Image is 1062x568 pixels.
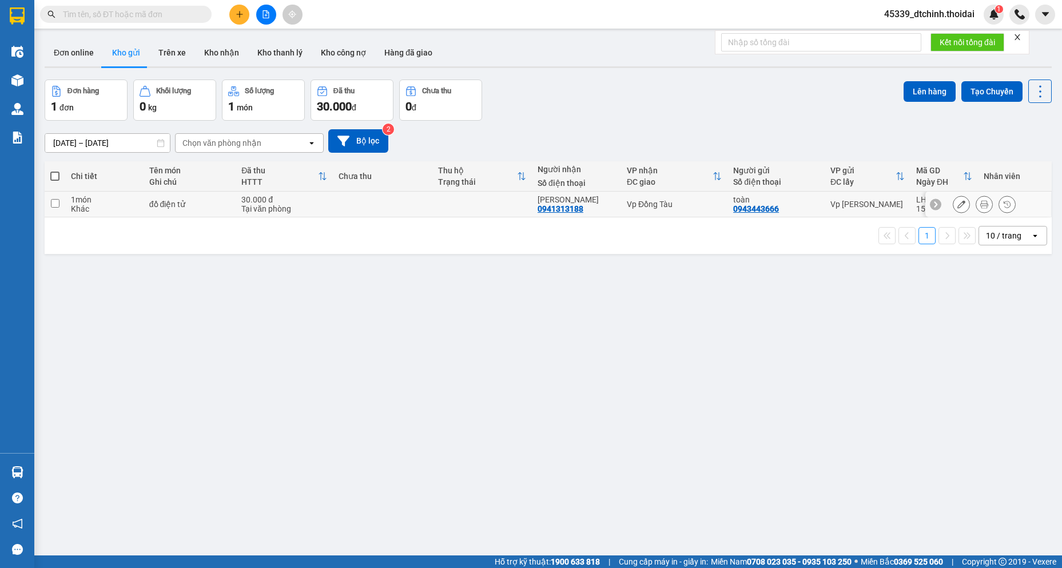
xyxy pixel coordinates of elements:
div: Đã thu [333,87,355,95]
strong: 1900 633 818 [551,557,600,566]
button: Trên xe [149,39,195,66]
button: 1 [918,227,936,244]
div: Vp Đồng Tàu [627,200,722,209]
div: Vp [PERSON_NAME] [830,200,905,209]
div: Số điện thoại [538,178,615,188]
div: Chưa thu [422,87,451,95]
span: | [952,555,953,568]
div: Thu hộ [438,166,517,175]
img: warehouse-icon [11,466,23,478]
button: Đơn hàng1đơn [45,80,128,121]
span: đơn [59,103,74,112]
input: Select a date range. [45,134,170,152]
div: Chi tiết [71,172,138,181]
th: Toggle SortBy [910,161,978,192]
span: Cung cấp máy in - giấy in: [619,555,708,568]
span: 0 [405,100,412,113]
div: toàn [733,195,819,204]
span: close [1013,33,1021,41]
button: aim [283,5,303,25]
span: món [237,103,253,112]
span: caret-down [1040,9,1051,19]
div: 30.000 đ [241,195,327,204]
th: Toggle SortBy [236,161,333,192]
div: Chưa thu [339,172,427,181]
div: Khối lượng [156,87,191,95]
div: LH1110250345 [916,195,972,204]
div: Tại văn phòng [241,204,327,213]
button: Số lượng1món [222,80,305,121]
div: Người nhận [538,165,615,174]
button: Đã thu30.000đ [311,80,393,121]
div: Đã thu [241,166,318,175]
span: 1 [997,5,1001,13]
div: HTTT [241,177,318,186]
button: Kết nối tổng đài [930,33,1004,51]
span: notification [12,518,23,529]
button: Chưa thu0đ [399,80,482,121]
sup: 1 [995,5,1003,13]
th: Toggle SortBy [825,161,910,192]
div: VP gửi [830,166,896,175]
button: Kho gửi [103,39,149,66]
div: Nhân viên [984,172,1045,181]
span: ⚪️ [854,559,858,564]
span: kg [148,103,157,112]
div: Số điện thoại [733,177,819,186]
div: ĐC giao [627,177,713,186]
div: 0943443666 [733,204,779,213]
button: Đơn online [45,39,103,66]
div: Trạng thái [438,177,517,186]
span: file-add [262,10,270,18]
span: plus [236,10,244,18]
span: Miền Bắc [861,555,943,568]
span: Hỗ trợ kỹ thuật: [495,555,600,568]
div: Sửa đơn hàng [953,196,970,213]
th: Toggle SortBy [432,161,532,192]
div: đồ điện tử [149,200,230,209]
span: Miền Nam [711,555,852,568]
span: đ [412,103,416,112]
span: 45339_dtchinh.thoidai [875,7,984,21]
button: Lên hàng [904,81,956,102]
img: warehouse-icon [11,74,23,86]
button: Khối lượng0kg [133,80,216,121]
div: ĐC lấy [830,177,896,186]
div: Đơn hàng [67,87,99,95]
input: Nhập số tổng đài [721,33,921,51]
img: warehouse-icon [11,103,23,115]
div: 1 món [71,195,138,204]
div: Số lượng [245,87,274,95]
span: | [608,555,610,568]
img: phone-icon [1015,9,1025,19]
div: 15:59 [DATE] [916,204,972,213]
span: copyright [999,558,1007,566]
div: minh anh [538,195,615,204]
input: Tìm tên, số ĐT hoặc mã đơn [63,8,198,21]
sup: 2 [383,124,394,135]
div: VP nhận [627,166,713,175]
button: plus [229,5,249,25]
button: file-add [256,5,276,25]
span: 30.000 [317,100,352,113]
div: Chọn văn phòng nhận [182,137,261,149]
span: đ [352,103,356,112]
svg: open [307,138,316,148]
span: 1 [228,100,234,113]
div: Ngày ĐH [916,177,963,186]
img: logo-vxr [10,7,25,25]
div: Tên món [149,166,230,175]
button: Bộ lọc [328,129,388,153]
span: 1 [51,100,57,113]
div: 10 / trang [986,230,1021,241]
th: Toggle SortBy [621,161,727,192]
div: Ghi chú [149,177,230,186]
img: solution-icon [11,132,23,144]
button: Kho công nợ [312,39,375,66]
strong: 0369 525 060 [894,557,943,566]
div: Người gửi [733,166,819,175]
strong: 0708 023 035 - 0935 103 250 [747,557,852,566]
span: Kết nối tổng đài [940,36,995,49]
button: Kho nhận [195,39,248,66]
span: 0 [140,100,146,113]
